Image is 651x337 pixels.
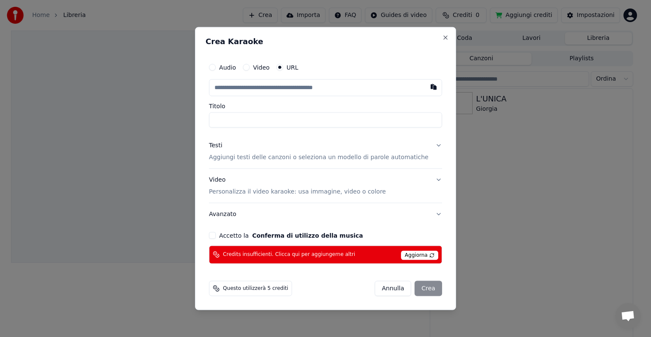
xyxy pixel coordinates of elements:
[223,251,355,258] span: Credits insufficienti. Clicca qui per aggiungerne altri
[209,169,442,203] button: VideoPersonalizza il video karaoke: usa immagine, video o colore
[375,281,412,296] button: Annulla
[209,135,442,168] button: TestiAggiungi testi delle canzoni o seleziona un modello di parole automatiche
[253,65,270,70] label: Video
[401,250,438,260] span: Aggiorna
[252,232,363,238] button: Accetto la
[209,153,428,162] p: Aggiungi testi delle canzoni o seleziona un modello di parole automatiche
[209,203,442,225] button: Avanzato
[209,141,222,150] div: Testi
[219,65,236,70] label: Audio
[287,65,298,70] label: URL
[219,232,363,238] label: Accetto la
[209,188,386,196] p: Personalizza il video karaoke: usa immagine, video o colore
[209,176,386,196] div: Video
[223,285,288,292] span: Questo utilizzerà 5 crediti
[206,38,445,45] h2: Crea Karaoke
[209,103,442,109] label: Titolo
